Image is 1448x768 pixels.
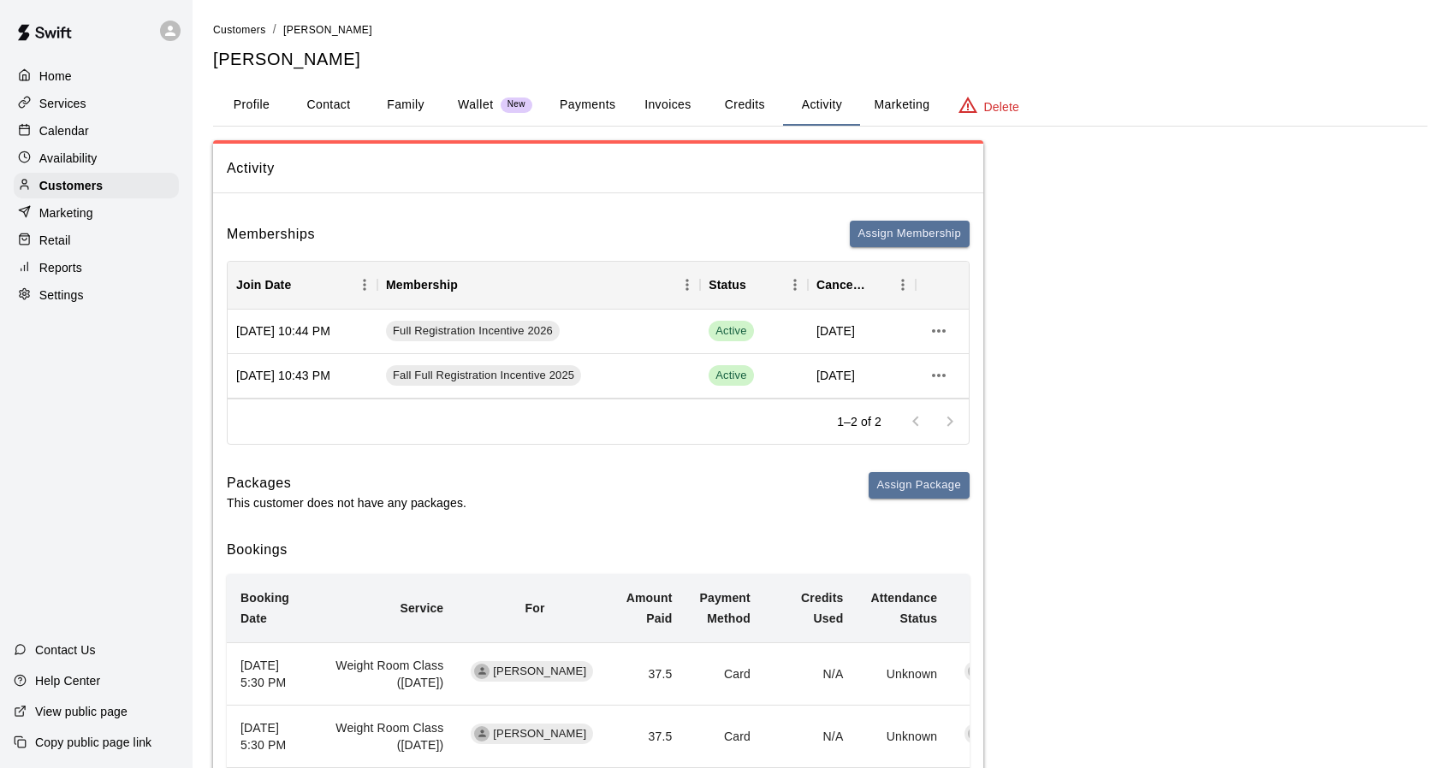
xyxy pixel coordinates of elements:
[706,85,783,126] button: Credits
[39,95,86,112] p: Services
[39,150,98,167] p: Availability
[14,282,179,308] a: Settings
[213,22,266,36] a: Customers
[613,643,686,706] td: 37.5
[709,365,753,386] span: Active
[39,68,72,85] p: Home
[816,261,866,309] div: Cancel Date
[866,273,890,297] button: Sort
[525,601,544,615] b: For
[984,98,1019,115] p: Delete
[764,706,858,768] td: N/A
[700,261,808,309] div: Status
[236,261,291,309] div: Join Date
[709,321,753,341] span: Active
[240,591,289,625] b: Booking Date
[924,361,953,390] button: more actions
[400,601,443,615] b: Service
[709,261,746,309] div: Status
[968,664,983,679] div: Steven Newton
[674,272,700,298] button: Menu
[699,591,750,625] b: Payment Method
[386,365,587,386] a: Fall Full Registration Incentive 2025
[35,703,128,720] p: View public page
[39,232,71,249] p: Retail
[964,724,1087,744] div: [PERSON_NAME]
[283,24,372,36] span: [PERSON_NAME]
[486,664,593,680] span: [PERSON_NAME]
[386,321,565,341] a: Full Registration Incentive 2026
[39,122,89,139] p: Calendar
[35,641,96,659] p: Contact Us
[227,706,303,768] th: [DATE] 5:30 PM
[782,272,808,298] button: Menu
[964,661,1087,682] div: [PERSON_NAME]
[546,85,629,126] button: Payments
[857,706,951,768] td: Unknown
[14,118,179,144] a: Calendar
[14,63,179,89] a: Home
[228,261,377,309] div: Join Date
[367,85,444,126] button: Family
[386,323,560,340] span: Full Registration Incentive 2026
[486,726,593,742] span: [PERSON_NAME]
[968,726,983,741] div: Steven Newton
[303,643,457,706] td: Weight Room Class ([DATE])
[629,85,706,126] button: Invoices
[816,322,855,340] span: [DATE]
[685,643,763,706] td: Card
[14,200,179,226] a: Marketing
[626,591,673,625] b: Amount Paid
[213,85,290,126] button: Profile
[303,706,457,768] td: Weight Room Class ([DATE])
[685,706,763,768] td: Card
[39,259,82,276] p: Reports
[869,472,970,499] button: Assign Package
[860,85,943,126] button: Marketing
[35,672,100,689] p: Help Center
[801,591,843,625] b: Credits Used
[227,472,466,494] h6: Packages
[14,173,179,198] a: Customers
[746,273,770,297] button: Sort
[857,643,951,706] td: Unknown
[227,494,466,511] p: This customer does not have any packages.
[709,323,753,340] span: Active
[35,734,151,751] p: Copy public page link
[474,726,490,741] div: Gavin Rayfield
[837,413,881,430] p: 1–2 of 2
[783,85,860,126] button: Activity
[213,21,1427,39] nav: breadcrumb
[228,310,377,354] div: [DATE] 10:44 PM
[39,204,93,222] p: Marketing
[39,177,103,194] p: Customers
[290,85,367,126] button: Contact
[14,255,179,281] div: Reports
[474,664,490,679] div: Gavin Rayfield
[213,85,1427,126] div: basic tabs example
[808,261,916,309] div: Cancel Date
[709,368,753,384] span: Active
[764,643,858,706] td: N/A
[227,643,303,706] th: [DATE] 5:30 PM
[501,99,532,110] span: New
[377,261,700,309] div: Membership
[39,287,84,304] p: Settings
[850,221,970,247] button: Assign Membership
[227,223,315,245] h6: Memberships
[228,354,377,399] div: [DATE] 10:43 PM
[14,227,179,253] a: Retail
[386,261,458,309] div: Membership
[14,91,179,116] a: Services
[213,24,266,36] span: Customers
[273,21,276,38] li: /
[613,706,686,768] td: 37.5
[870,591,937,625] b: Attendance Status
